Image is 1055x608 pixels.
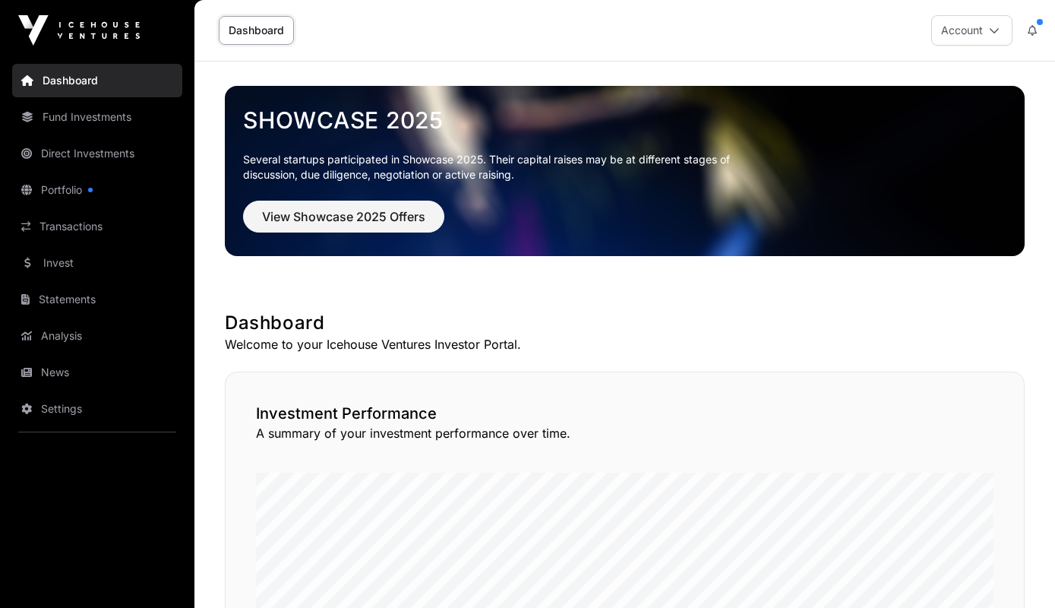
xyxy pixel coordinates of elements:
[12,137,182,170] a: Direct Investments
[262,207,425,226] span: View Showcase 2025 Offers
[219,16,294,45] a: Dashboard
[12,100,182,134] a: Fund Investments
[243,106,1006,134] a: Showcase 2025
[12,246,182,280] a: Invest
[243,201,444,233] button: View Showcase 2025 Offers
[243,216,444,231] a: View Showcase 2025 Offers
[243,152,753,182] p: Several startups participated in Showcase 2025. Their capital raises may be at different stages o...
[12,64,182,97] a: Dashboard
[12,356,182,389] a: News
[18,15,140,46] img: Icehouse Ventures Logo
[12,283,182,316] a: Statements
[12,210,182,243] a: Transactions
[225,335,1025,353] p: Welcome to your Icehouse Ventures Investor Portal.
[256,403,993,424] h2: Investment Performance
[979,535,1055,608] iframe: Chat Widget
[12,392,182,426] a: Settings
[12,173,182,207] a: Portfolio
[225,311,1025,335] h1: Dashboard
[931,15,1012,46] button: Account
[225,86,1025,256] img: Showcase 2025
[256,424,993,442] p: A summary of your investment performance over time.
[12,319,182,353] a: Analysis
